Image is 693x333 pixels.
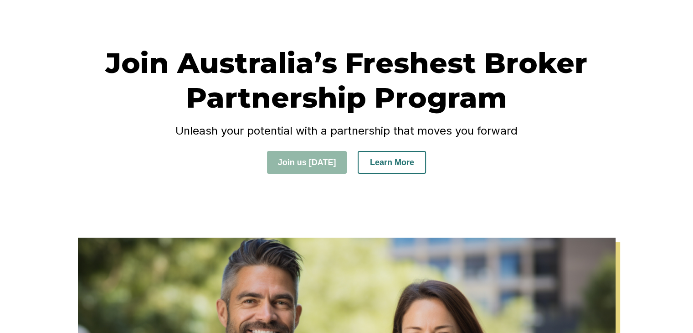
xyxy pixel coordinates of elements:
[358,157,426,167] a: Learn More
[267,157,347,167] a: Join us [DATE]
[267,151,347,174] button: Join us [DATE]
[92,46,602,115] h1: Join Australia’s Freshest Broker Partnership Program
[92,124,602,137] h4: Unleash your potential with a partnership that moves you forward
[358,151,426,174] button: Learn More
